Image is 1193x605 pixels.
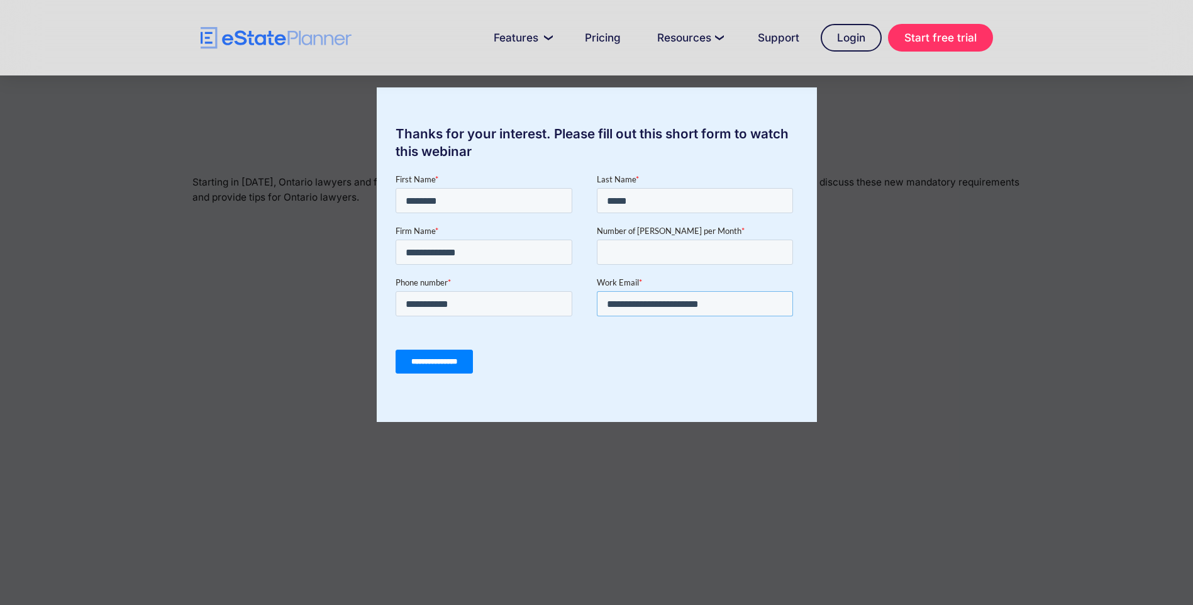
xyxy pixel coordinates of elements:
a: Login [821,24,882,52]
a: Pricing [570,25,636,50]
a: Support [743,25,814,50]
div: Thanks for your interest. Please fill out this short form to watch this webinar [377,125,817,160]
a: Features [479,25,563,50]
a: Start free trial [888,24,993,52]
a: Resources [642,25,736,50]
iframe: Form 0 [396,173,798,384]
a: home [201,27,352,49]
